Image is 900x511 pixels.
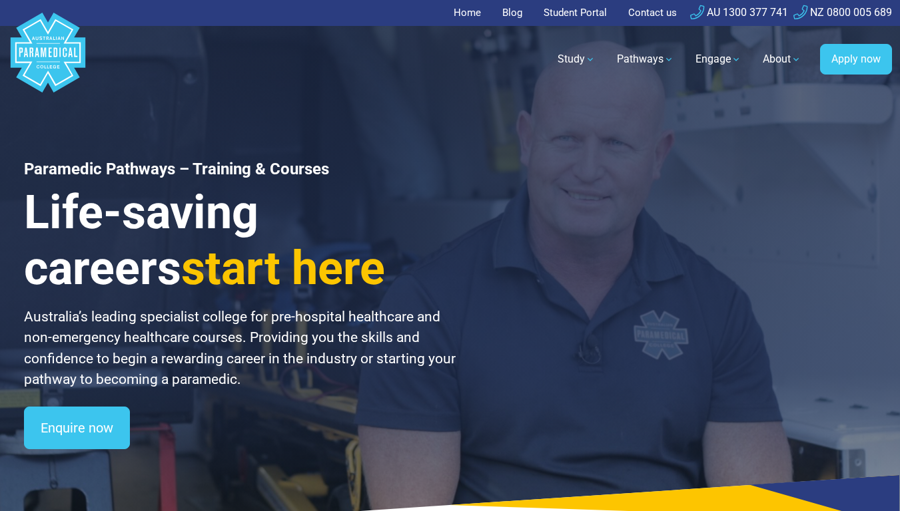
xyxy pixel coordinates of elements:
span: start here [181,241,385,295]
a: Australian Paramedical College [8,26,88,93]
a: Engage [687,41,749,78]
a: Pathways [609,41,682,78]
a: AU 1300 377 741 [690,6,788,19]
h1: Paramedic Pathways – Training & Courses [24,160,466,179]
a: Study [550,41,604,78]
a: Apply now [820,44,892,75]
a: About [755,41,809,78]
a: NZ 0800 005 689 [793,6,892,19]
p: Australia’s leading specialist college for pre-hospital healthcare and non-emergency healthcare c... [24,307,466,391]
a: Enquire now [24,407,130,449]
h3: Life-saving careers [24,184,466,296]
